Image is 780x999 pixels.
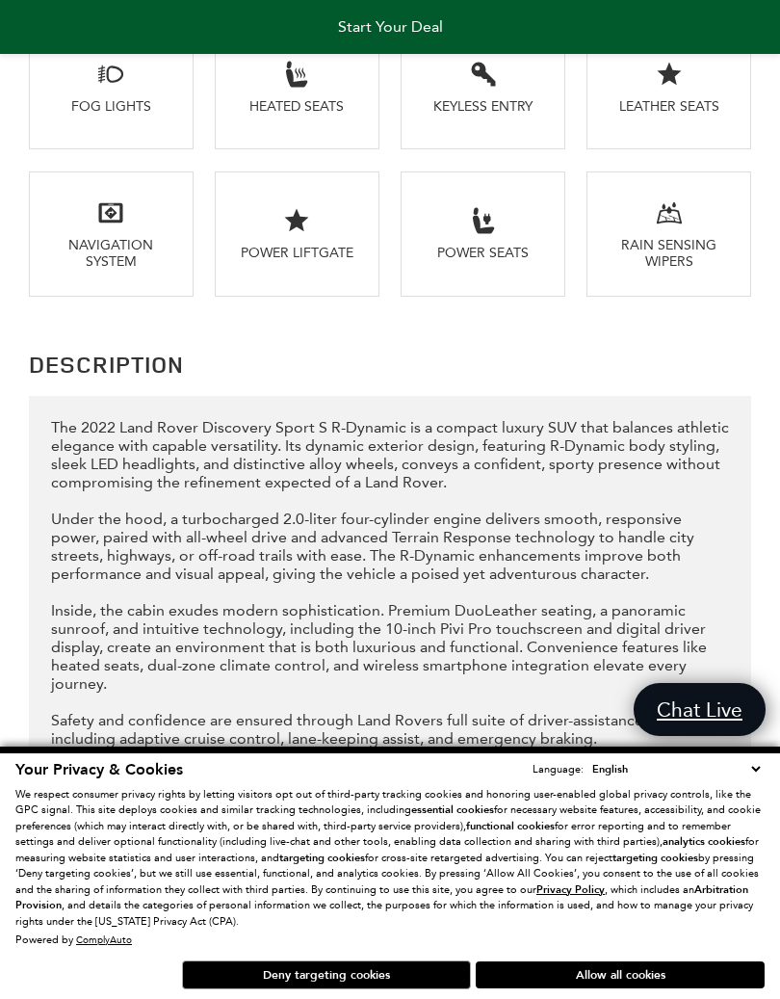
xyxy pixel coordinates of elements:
strong: functional cookies [466,819,555,833]
div: Navigation System [52,237,171,270]
div: Rain Sensing Wipers [610,237,729,270]
p: We respect consumer privacy rights by letting visitors opt out of third-party tracking cookies an... [15,787,765,931]
div: Heated Seats [238,98,357,115]
div: Power Liftgate [238,245,357,261]
button: Allow all cookies [476,961,765,988]
strong: targeting cookies [612,851,698,865]
strong: targeting cookies [279,851,365,865]
a: Privacy Policy [536,883,605,896]
span: Your Privacy & Cookies [15,759,183,780]
strong: essential cookies [411,802,494,817]
strong: analytics cookies [663,834,745,849]
select: Language Select [587,760,765,778]
div: Keyless Entry [424,98,543,115]
div: Powered by [15,934,132,946]
button: Deny targeting cookies [182,960,471,989]
span: Start Your Deal [338,17,443,36]
div: Language: [533,764,584,775]
u: Privacy Policy [536,882,605,897]
h2: Description [29,347,751,381]
div: Fog Lights [52,98,171,115]
span: Chat Live [647,697,752,723]
a: Chat Live [634,683,766,736]
strong: Arbitration Provision [15,882,748,913]
div: Leather Seats [610,98,729,115]
div: Power Seats [424,245,543,261]
a: ComplyAuto [76,933,132,946]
